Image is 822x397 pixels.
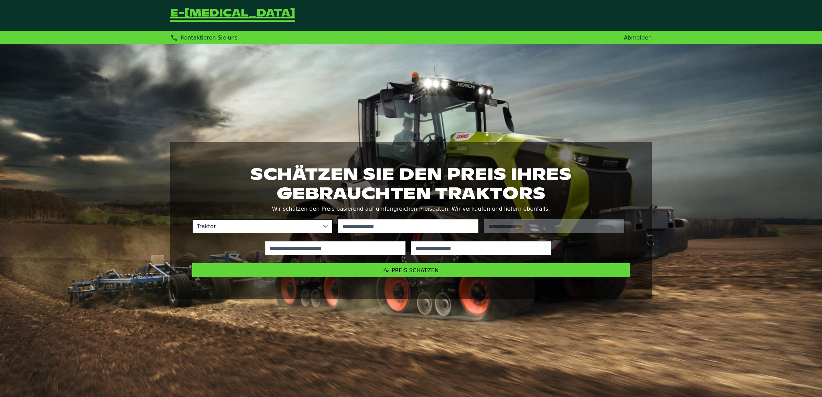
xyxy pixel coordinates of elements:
[192,204,630,214] p: Wir schätzen den Preis basierend auf umfangreichen Preisdaten. Wir verkaufen und liefern ebenfalls.
[193,220,318,233] span: Traktor
[624,34,652,41] a: Abmelden
[192,164,630,203] h1: Schätzen Sie den Preis Ihres gebrauchten Traktors
[392,267,439,274] span: Preis schätzen
[181,34,238,41] span: Kontaktieren Sie uns
[170,34,238,42] div: Kontaktieren Sie uns
[192,263,630,277] button: Preis schätzen
[170,8,295,23] a: Zurück zur Startseite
